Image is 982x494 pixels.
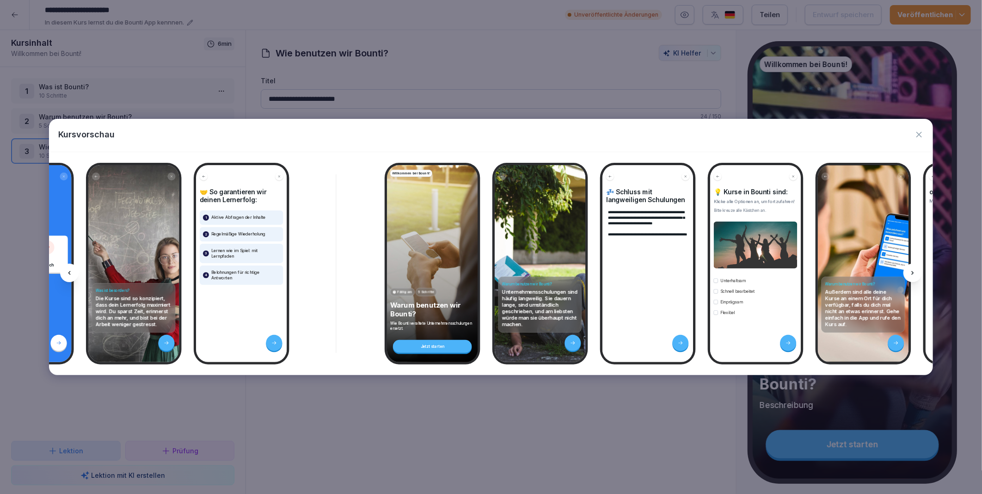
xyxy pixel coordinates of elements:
[393,340,472,353] div: Jetzt starten
[714,222,798,268] img: cljrty4q9014eeu01c23k8mv9.jpg
[418,290,435,295] p: 5 Schritte
[200,188,283,204] h4: 🤝 So garantieren wir deinen Lernerfolg:
[211,270,280,281] p: Belohnungen für richtige Antworten
[205,251,207,256] p: 3
[96,296,172,328] p: Die Kurse sind so konzipiert, dass dein Lernerfolg maximiert wird. Du sparst Zeit, erinnerst dich...
[205,232,207,237] p: 2
[720,288,755,294] p: Schnell bearbeitet
[205,272,207,278] p: 4
[390,301,475,318] p: Warum benutzen wir Bounti?
[398,290,413,295] p: Fällig am
[714,208,798,213] div: Bitte kreuze alle Kästchen an.
[58,128,115,141] p: Kursvorschau
[211,232,265,237] p: Regelmäßige Wiederholung
[211,215,266,221] p: Aktive Abfragen der Inhalte
[720,278,746,284] p: Unterhaltsam
[606,188,690,204] h4: 💤 Schluss mit langweiligen Schulungen
[826,282,902,287] h4: Warum benutzen wir Bounti?
[211,248,280,259] p: Lernen wie im Spiel: mit Lernpfaden
[503,282,578,287] h4: Warum benutzen wir Bounti?
[96,288,172,293] h4: Was ist besonders?
[714,188,798,196] h4: 💡 Kurse in Bounti sind:
[720,309,735,315] p: Flexibel
[390,321,475,331] p: Wie Bounti veraltete Unternehmensschulungen ersetzt.
[826,289,902,328] p: Außerdem sind alle deine Kurse an einem Ort für dich verfügbar, falls du dich mal nicht an etwas ...
[714,199,798,205] p: Klicke alle Optionen an, um fortzufahren!
[393,171,430,176] p: Willkommen bei Bounti!
[205,215,207,221] p: 1
[720,299,743,305] p: Einprägsam
[503,289,578,328] p: Unternehmensschulungen sind häufig langweilig. Sie dauern lange, sind umständlich geschrieben, un...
